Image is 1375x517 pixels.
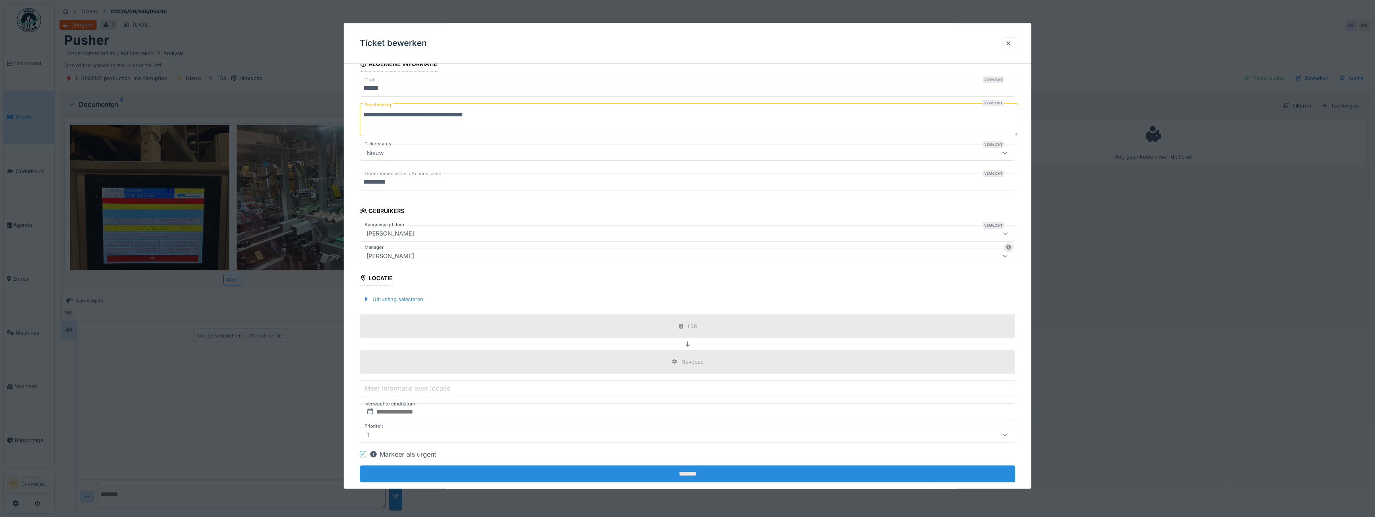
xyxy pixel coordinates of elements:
[369,449,436,459] div: Markeer als urgent
[360,205,404,219] div: Gebruikers
[360,294,427,304] div: Uitrusting selecteren
[363,141,393,147] label: Ticketstatus
[363,77,376,83] label: Titel
[360,272,393,285] div: Locatie
[363,251,417,260] div: [PERSON_NAME]
[363,170,443,177] label: Ondernomen acties / Actions taken
[360,38,427,48] h3: Ticket bewerken
[363,148,387,157] div: Nieuw
[360,58,437,72] div: Algemene informatie
[363,423,385,430] label: Prioriteit
[365,399,416,408] label: Verwachte einddatum
[363,244,385,250] label: Manager
[983,222,1004,228] div: Verplicht
[681,358,703,366] div: Novopac
[983,77,1004,83] div: Verplicht
[363,221,406,228] label: Aangevraagd door
[983,170,1004,177] div: Verplicht
[688,323,697,330] div: L58
[363,229,417,238] div: [PERSON_NAME]
[983,100,1004,106] div: Verplicht
[983,141,1004,148] div: Verplicht
[363,383,452,393] label: Meer informatie over locatie
[363,100,393,110] label: Beschrijving
[363,430,372,439] div: 1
